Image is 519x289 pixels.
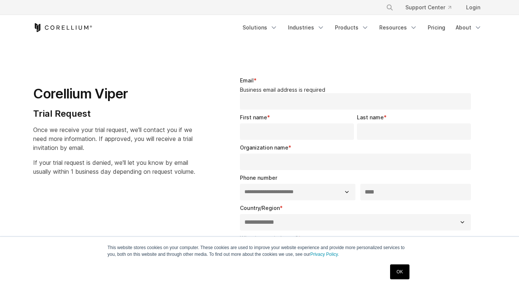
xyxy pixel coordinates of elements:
[375,21,422,34] a: Resources
[284,21,329,34] a: Industries
[390,264,409,279] a: OK
[451,21,486,34] a: About
[240,235,298,241] span: What is your industry?
[238,21,282,34] a: Solutions
[357,114,384,120] span: Last name
[238,21,486,34] div: Navigation Menu
[377,1,486,14] div: Navigation Menu
[33,126,193,151] span: Once we receive your trial request, we'll contact you if we need more information. If approved, y...
[399,1,457,14] a: Support Center
[240,205,280,211] span: Country/Region
[33,85,195,102] h1: Corellium Viper
[240,77,254,84] span: Email
[33,108,195,119] h4: Trial Request
[240,144,288,151] span: Organization name
[330,21,373,34] a: Products
[383,1,396,14] button: Search
[240,87,474,93] legend: Business email address is required
[310,252,339,257] a: Privacy Policy.
[423,21,450,34] a: Pricing
[460,1,486,14] a: Login
[240,114,267,120] span: First name
[33,23,92,32] a: Corellium Home
[33,159,195,175] span: If your trial request is denied, we'll let you know by email usually within 1 business day depend...
[240,175,277,181] span: Phone number
[108,244,412,258] p: This website stores cookies on your computer. These cookies are used to improve your website expe...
